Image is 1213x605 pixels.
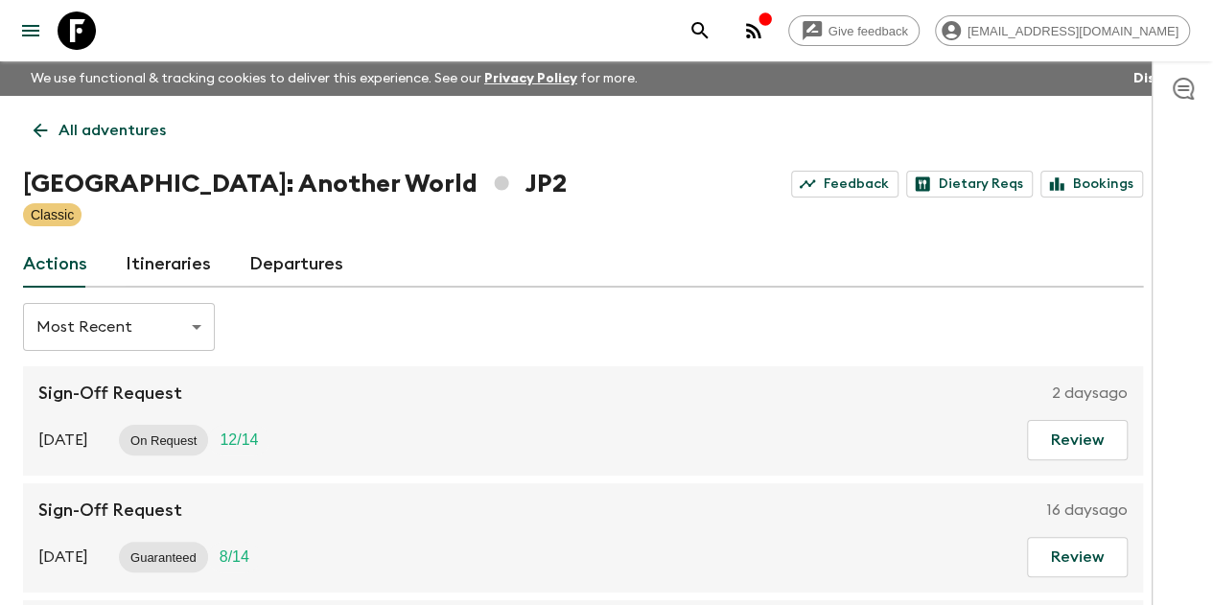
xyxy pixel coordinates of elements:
a: Give feedback [788,15,920,46]
a: Feedback [791,171,898,198]
p: 2 days ago [1052,382,1128,405]
span: Give feedback [818,24,919,38]
p: 8 / 14 [220,546,249,569]
p: 16 days ago [1047,499,1128,522]
p: We use functional & tracking cookies to deliver this experience. See our for more. [23,61,645,96]
a: Itineraries [126,242,211,288]
a: Departures [249,242,343,288]
span: [EMAIL_ADDRESS][DOMAIN_NAME] [957,24,1189,38]
p: Sign-Off Request [38,382,182,405]
p: All adventures [58,119,166,142]
a: Privacy Policy [484,72,577,85]
p: Sign-Off Request [38,499,182,522]
h1: [GEOGRAPHIC_DATA]: Another World JP2 [23,165,567,203]
span: On Request [119,433,208,448]
button: Dismiss [1129,65,1190,92]
button: Review [1027,420,1128,460]
p: 12 / 14 [220,429,258,452]
button: Review [1027,537,1128,577]
button: menu [12,12,50,50]
div: Trip Fill [208,425,269,455]
span: Guaranteed [119,550,208,565]
a: All adventures [23,111,176,150]
p: [DATE] [38,546,88,569]
div: Trip Fill [208,542,261,572]
a: Actions [23,242,87,288]
button: search adventures [681,12,719,50]
a: Dietary Reqs [906,171,1033,198]
p: Classic [31,205,74,224]
a: Bookings [1040,171,1143,198]
p: [DATE] [38,429,88,452]
div: Most Recent [23,300,215,354]
div: [EMAIL_ADDRESS][DOMAIN_NAME] [935,15,1190,46]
